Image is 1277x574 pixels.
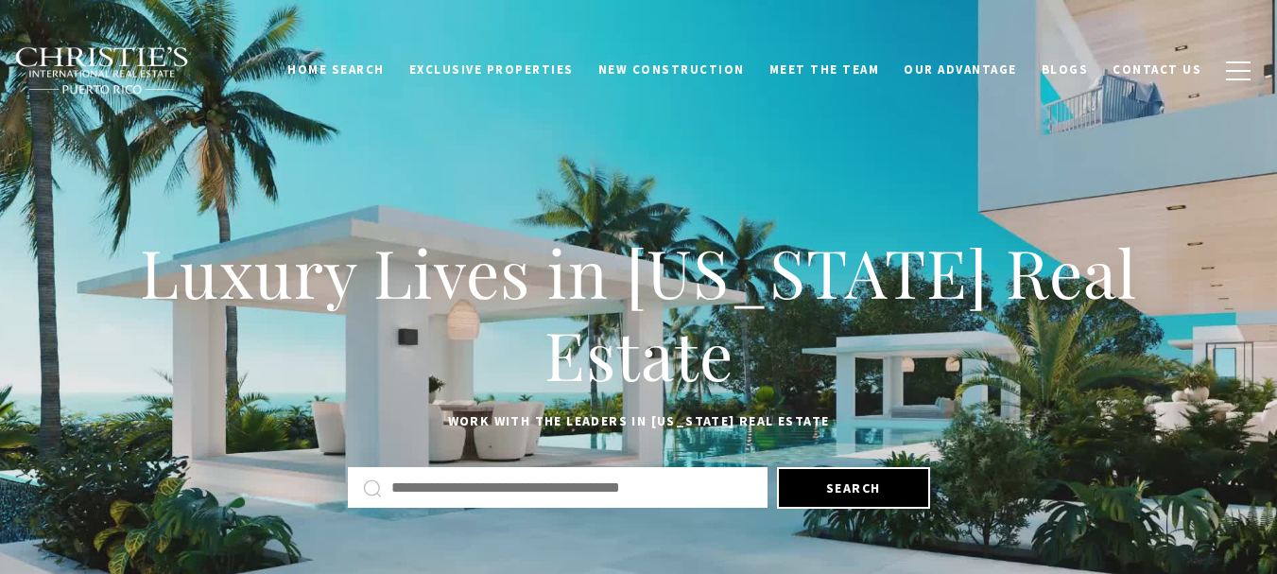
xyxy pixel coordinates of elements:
span: Blogs [1042,61,1089,78]
a: New Construction [586,52,757,88]
a: Meet the Team [757,52,892,88]
a: Home Search [275,52,397,88]
p: Work with the leaders in [US_STATE] Real Estate [47,410,1230,433]
span: Exclusive Properties [409,61,574,78]
a: Our Advantage [891,52,1029,88]
span: New Construction [598,61,745,78]
img: Christie's International Real Estate black text logo [14,46,190,96]
a: Blogs [1029,52,1101,88]
h1: Luxury Lives in [US_STATE] Real Estate [47,231,1230,396]
span: Our Advantage [904,61,1017,78]
button: Search [777,467,930,509]
a: Exclusive Properties [397,52,586,88]
span: Contact Us [1113,61,1201,78]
